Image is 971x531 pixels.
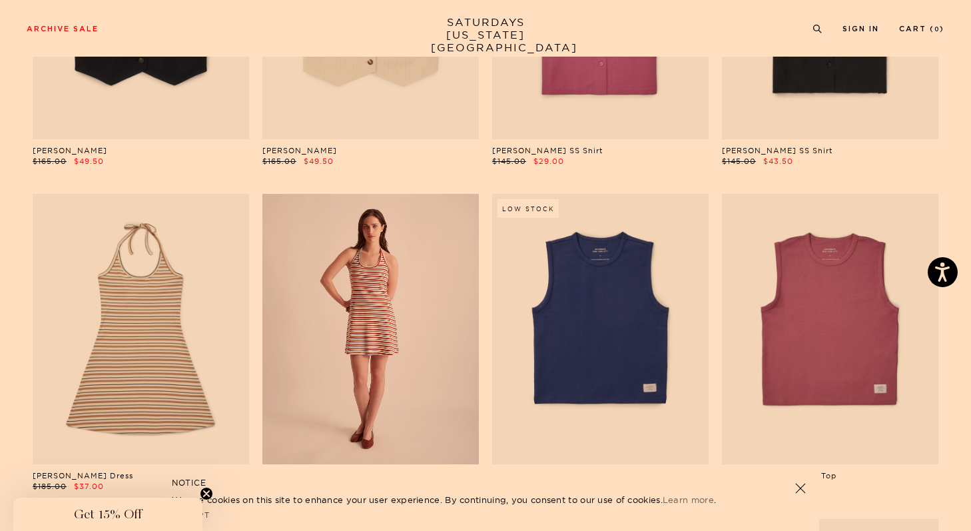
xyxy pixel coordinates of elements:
[27,25,99,33] a: Archive Sale
[492,157,526,166] span: $145.00
[492,146,603,155] a: [PERSON_NAME] SS Shirt
[262,146,337,155] a: [PERSON_NAME]
[172,477,799,489] h5: NOTICE
[663,494,714,505] a: Learn more
[74,506,142,522] span: Get 15% Off
[33,471,133,480] a: [PERSON_NAME] Dress
[262,157,296,166] span: $165.00
[304,157,334,166] span: $49.50
[763,157,793,166] span: $43.50
[497,199,559,218] div: Low Stock
[722,146,832,155] a: [PERSON_NAME] SS Shirt
[33,157,67,166] span: $165.00
[74,157,104,166] span: $49.50
[934,27,940,33] small: 0
[33,146,107,155] a: [PERSON_NAME]
[533,157,564,166] span: $29.00
[200,487,213,500] button: Close teaser
[13,498,202,531] div: Get 15% OffClose teaser
[74,482,104,491] span: $37.00
[431,16,541,54] a: SATURDAYS[US_STATE][GEOGRAPHIC_DATA]
[172,493,752,506] p: We use cookies on this site to enhance your user experience. By continuing, you consent to our us...
[842,25,879,33] a: Sign In
[722,157,756,166] span: $145.00
[899,25,944,33] a: Cart (0)
[33,482,67,491] span: $185.00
